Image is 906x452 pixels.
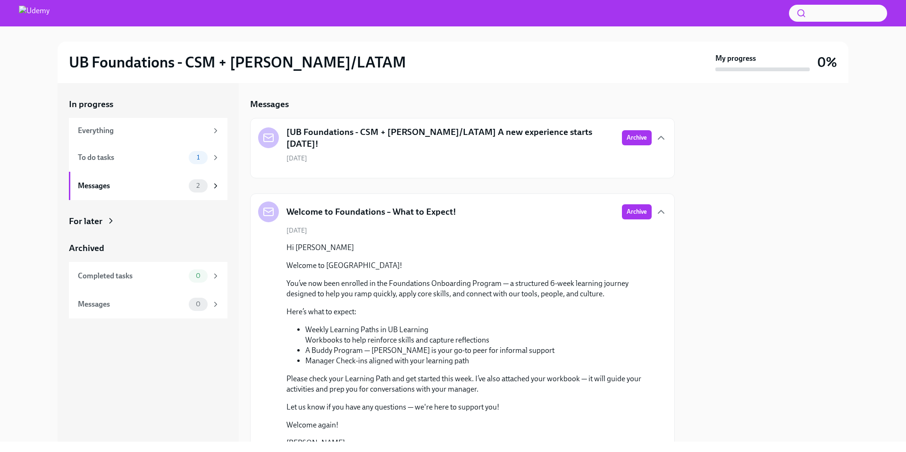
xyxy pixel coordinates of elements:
a: Completed tasks0 [69,262,227,290]
p: Welcome to [GEOGRAPHIC_DATA]! [286,260,652,271]
p: Here’s what to expect: [286,307,652,317]
strong: My progress [715,53,756,64]
span: [DATE] [286,226,307,235]
img: Udemy [19,6,50,21]
span: 0 [190,272,206,279]
span: [DATE] [286,154,307,163]
div: Messages [78,181,185,191]
a: For later [69,215,227,227]
a: Archived [69,242,227,254]
span: 0 [190,301,206,308]
p: Welcome again! [286,420,652,430]
p: [PERSON_NAME] [286,438,652,448]
li: A Buddy Program — [PERSON_NAME] is your go-to peer for informal support [305,345,652,356]
div: To do tasks [78,152,185,163]
p: Let us know if you have any questions — we're here to support you! [286,402,652,412]
p: You’ve now been enrolled in the Foundations Onboarding Program — a structured 6-week learning jou... [286,278,652,299]
button: Archive [622,204,652,219]
button: Archive [622,130,652,145]
div: Completed tasks [78,271,185,281]
span: Archive [627,207,647,217]
h2: UB Foundations - CSM + [PERSON_NAME]/LATAM [69,53,406,72]
a: Messages2 [69,172,227,200]
li: Manager Check-ins aligned with your learning path [305,356,652,366]
p: Hi [PERSON_NAME] [286,243,652,253]
a: To do tasks1 [69,143,227,172]
h3: 0% [817,54,837,71]
li: Weekly Learning Paths in UB Learning Workbooks to help reinforce skills and capture reflections [305,325,652,345]
span: Archive [627,133,647,142]
h5: Welcome to Foundations – What to Expect! [286,206,456,218]
h5: [UB Foundations - CSM + [PERSON_NAME]/LATAM] A new experience starts [DATE]! [286,126,614,150]
p: Please check your Learning Path and get started this week. I’ve also attached your workbook — it ... [286,374,652,394]
div: For later [69,215,102,227]
span: 1 [191,154,205,161]
div: Everything [78,126,208,136]
h5: Messages [250,98,289,110]
a: Messages0 [69,290,227,318]
a: Everything [69,118,227,143]
div: Messages [78,299,185,310]
a: In progress [69,98,227,110]
span: 2 [191,182,205,189]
